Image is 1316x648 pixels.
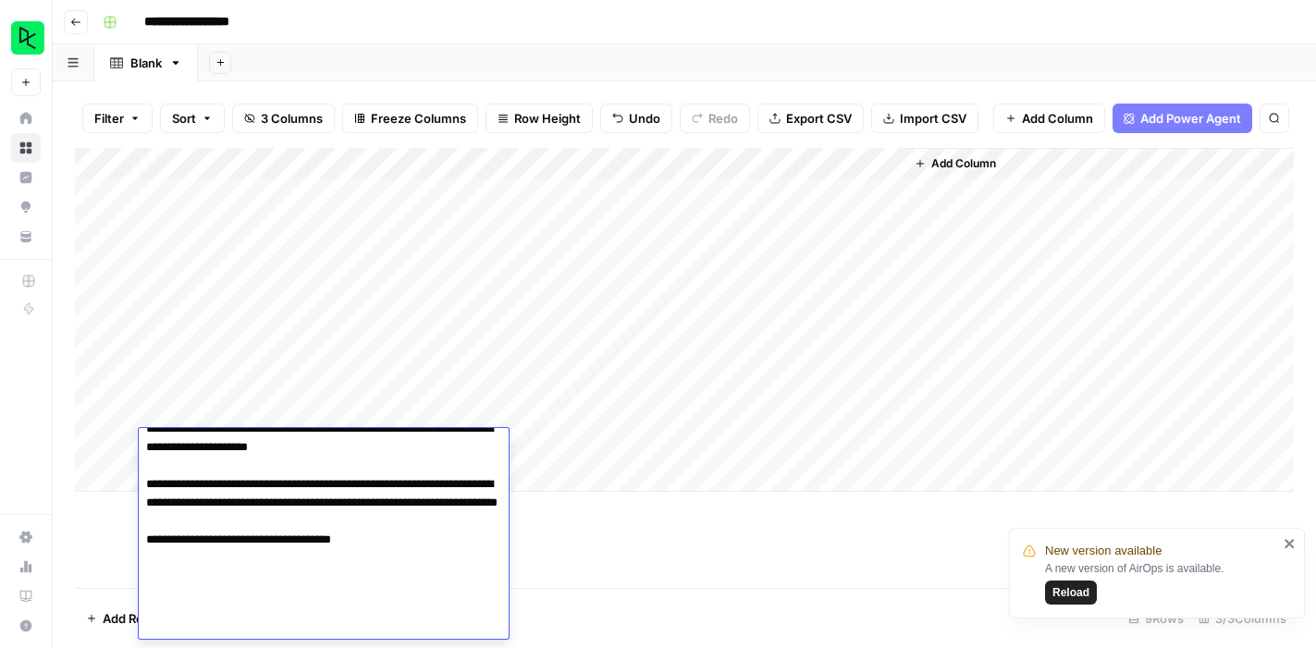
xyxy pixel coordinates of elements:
[11,522,41,552] a: Settings
[1284,536,1297,551] button: close
[11,192,41,222] a: Opportunities
[1045,560,1278,605] div: A new version of AirOps is available.
[1121,604,1191,633] div: 9 Rows
[75,604,165,633] button: Add Row
[900,109,966,128] span: Import CSV
[342,104,478,133] button: Freeze Columns
[130,54,162,72] div: Blank
[103,609,154,628] span: Add Row
[160,104,225,133] button: Sort
[1022,109,1093,128] span: Add Column
[757,104,864,133] button: Export CSV
[11,21,44,55] img: DataCamp Logo
[11,15,41,61] button: Workspace: DataCamp
[261,109,323,128] span: 3 Columns
[1113,104,1252,133] button: Add Power Agent
[514,109,581,128] span: Row Height
[371,109,466,128] span: Freeze Columns
[871,104,978,133] button: Import CSV
[11,104,41,133] a: Home
[11,133,41,163] a: Browse
[94,44,198,81] a: Blank
[94,109,124,128] span: Filter
[786,109,852,128] span: Export CSV
[1045,581,1097,605] button: Reload
[82,104,153,133] button: Filter
[993,104,1105,133] button: Add Column
[600,104,672,133] button: Undo
[486,104,593,133] button: Row Height
[931,155,996,172] span: Add Column
[629,109,660,128] span: Undo
[1140,109,1241,128] span: Add Power Agent
[11,552,41,581] a: Usage
[907,152,1003,176] button: Add Column
[11,581,41,611] a: Learning Hub
[1191,604,1294,633] div: 3/3 Columns
[11,222,41,251] a: Your Data
[11,163,41,192] a: Insights
[708,109,738,128] span: Redo
[1045,542,1162,560] span: New version available
[11,611,41,641] button: Help + Support
[1052,584,1089,601] span: Reload
[172,109,196,128] span: Sort
[680,104,750,133] button: Redo
[232,104,335,133] button: 3 Columns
